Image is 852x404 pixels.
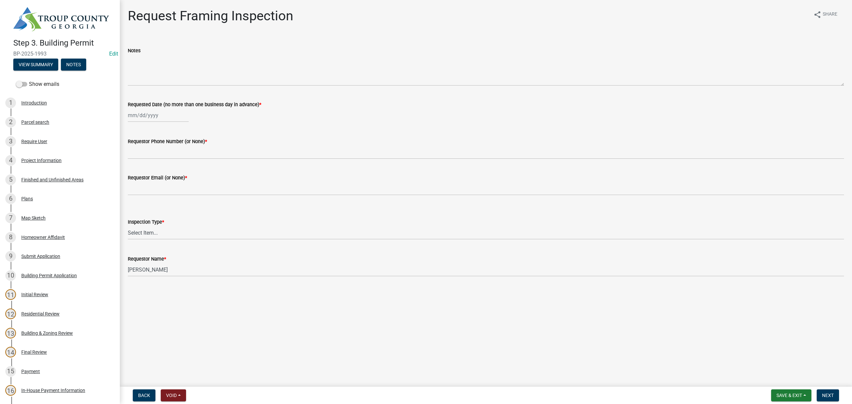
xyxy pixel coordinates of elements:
input: mm/dd/yyyy [128,108,189,122]
div: 10 [5,270,16,281]
div: 14 [5,347,16,357]
button: Notes [61,59,86,71]
button: Void [161,389,186,401]
label: Requestor Name [128,257,166,262]
div: 16 [5,385,16,396]
button: Next [817,389,839,401]
label: Requestor Email (or None) [128,176,187,180]
div: Require User [21,139,47,144]
div: Homeowner Affidavit [21,235,65,240]
div: Introduction [21,101,47,105]
div: 3 [5,136,16,147]
label: Requestor Phone Number (or None) [128,139,207,144]
div: 6 [5,193,16,204]
div: 7 [5,213,16,223]
span: Save & Exit [776,393,802,398]
div: Project Information [21,158,62,163]
div: Building & Zoning Review [21,331,73,335]
div: In-House Payment Information [21,388,85,393]
div: 9 [5,251,16,262]
a: Edit [109,51,118,57]
label: Inspection Type [128,220,164,225]
wm-modal-confirm: Notes [61,62,86,68]
wm-modal-confirm: Edit Application Number [109,51,118,57]
span: Share [823,11,837,19]
button: shareShare [808,8,843,21]
div: 13 [5,328,16,338]
div: 8 [5,232,16,243]
div: 4 [5,155,16,166]
div: Submit Application [21,254,60,259]
div: 5 [5,174,16,185]
img: Troup County, Georgia [13,7,109,31]
div: Finished and Unfinished Areas [21,177,84,182]
label: Show emails [16,80,59,88]
wm-modal-confirm: Summary [13,62,58,68]
span: BP-2025-1993 [13,51,106,57]
h4: Step 3. Building Permit [13,38,114,48]
div: Final Review [21,350,47,354]
div: 11 [5,289,16,300]
span: Void [166,393,177,398]
div: Map Sketch [21,216,46,220]
div: 12 [5,308,16,319]
h1: Request Framing Inspection [128,8,293,24]
label: Notes [128,49,140,53]
div: Initial Review [21,292,48,297]
div: Plans [21,196,33,201]
button: Save & Exit [771,389,811,401]
div: Payment [21,369,40,374]
div: 1 [5,98,16,108]
div: Residential Review [21,311,60,316]
div: 2 [5,117,16,127]
button: View Summary [13,59,58,71]
div: Parcel search [21,120,49,124]
span: Back [138,393,150,398]
label: Requested Date (no more than one business day in advance) [128,102,261,107]
span: Next [822,393,834,398]
div: 15 [5,366,16,377]
div: Building Permit Application [21,273,77,278]
button: Back [133,389,155,401]
i: share [813,11,821,19]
